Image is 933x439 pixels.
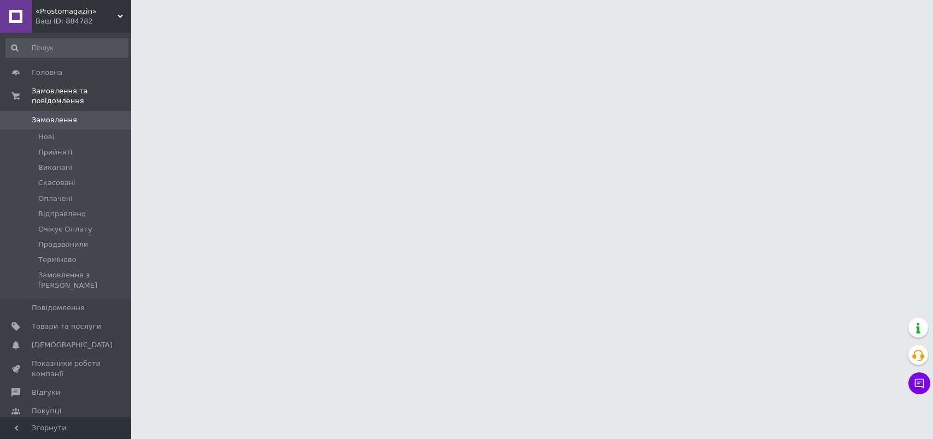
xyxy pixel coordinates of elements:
span: Продзвонили [38,240,88,250]
span: Нові [38,132,54,142]
span: Відгуки [32,388,60,398]
span: Показники роботи компанії [32,359,101,378]
span: Очікує Оплату [38,224,92,234]
div: Ваш ID: 884782 [36,16,131,26]
button: Чат з покупцем [908,372,930,394]
span: Оплачені [38,194,73,204]
span: Прийняті [38,147,72,157]
span: Замовлення з [PERSON_NAME] [38,270,127,290]
span: Виконані [38,163,72,173]
span: Замовлення та повідомлення [32,86,131,106]
span: Товари та послуги [32,322,101,331]
span: Відправлено [38,209,86,219]
span: Терміново [38,255,77,265]
span: «Prostomagazin» [36,7,118,16]
span: Покупці [32,406,61,416]
span: [DEMOGRAPHIC_DATA] [32,340,113,350]
span: Скасовані [38,178,75,188]
input: Пошук [5,38,128,58]
span: Замовлення [32,115,77,125]
span: Повідомлення [32,303,85,313]
span: Головна [32,68,62,78]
